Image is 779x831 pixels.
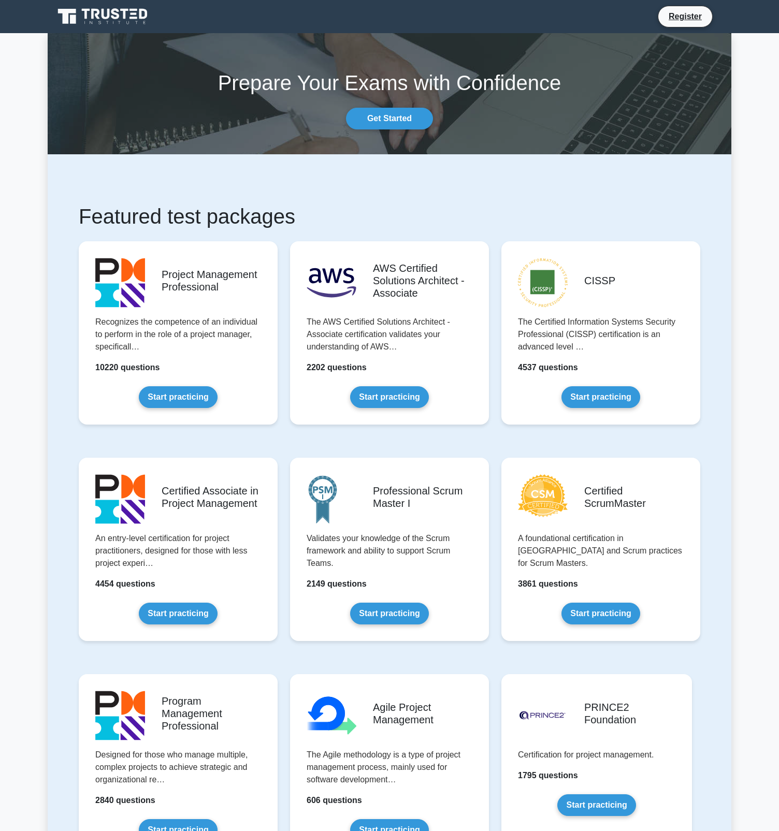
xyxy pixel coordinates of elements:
[557,794,636,816] a: Start practicing
[662,10,708,23] a: Register
[350,386,428,408] a: Start practicing
[561,386,640,408] a: Start practicing
[79,204,700,229] h1: Featured test packages
[346,108,433,129] a: Get Started
[561,603,640,624] a: Start practicing
[139,386,217,408] a: Start practicing
[350,603,428,624] a: Start practicing
[139,603,217,624] a: Start practicing
[48,70,731,95] h1: Prepare Your Exams with Confidence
